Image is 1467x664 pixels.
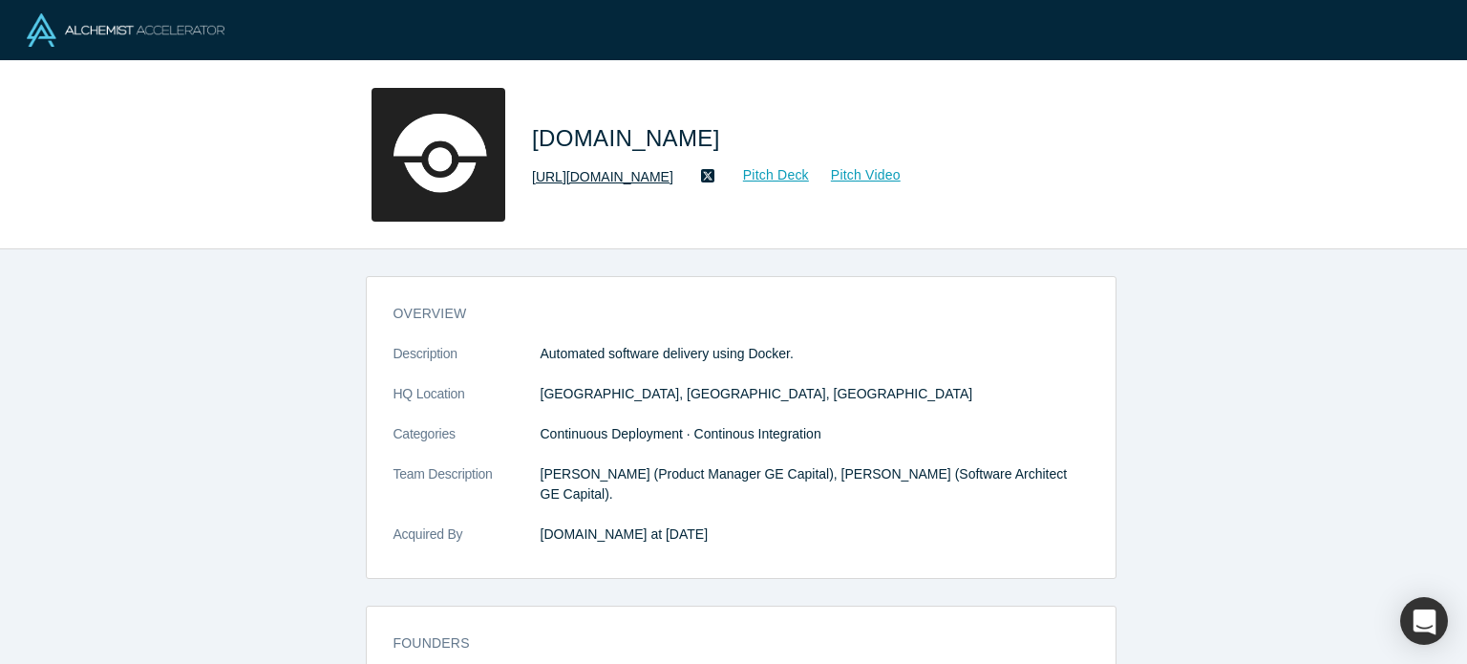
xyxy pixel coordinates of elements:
p: Automated software delivery using Docker. [541,344,1089,364]
a: Pitch Video [810,164,902,186]
p: [PERSON_NAME] (Product Manager GE Capital), [PERSON_NAME] (Software Architect GE Capital). [541,464,1089,504]
a: Pitch Deck [722,164,810,186]
dd: [DOMAIN_NAME] at [DATE] [541,525,1089,545]
h3: Founders [393,633,1062,653]
span: [DOMAIN_NAME] [532,125,727,151]
h3: overview [393,304,1062,324]
dt: Acquired By [393,525,541,565]
dd: [GEOGRAPHIC_DATA], [GEOGRAPHIC_DATA], [GEOGRAPHIC_DATA] [541,384,1089,404]
dt: Description [393,344,541,384]
span: Continuous Deployment · Continous Integration [541,426,821,441]
a: [URL][DOMAIN_NAME] [532,167,673,187]
dt: Team Description [393,464,541,525]
dt: Categories [393,424,541,464]
dt: HQ Location [393,384,541,424]
img: Alchemist Logo [27,13,224,47]
img: drone.io's Logo [372,88,505,222]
